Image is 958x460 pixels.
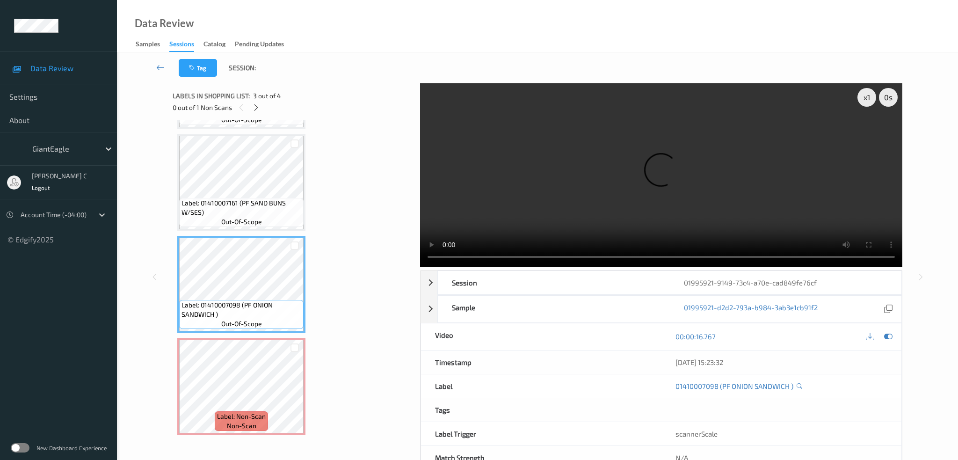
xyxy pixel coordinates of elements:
div: Sample01995921-d2d2-793a-b984-3ab3e1cb91f2 [421,295,902,323]
div: Pending Updates [235,39,284,51]
div: Samples [136,39,160,51]
a: Sessions [169,38,203,52]
div: Data Review [135,19,194,28]
span: out-of-scope [221,217,262,226]
a: 01995921-d2d2-793a-b984-3ab3e1cb91f2 [684,303,818,315]
a: Samples [136,38,169,51]
div: Label [421,374,661,398]
div: Session [438,271,669,294]
a: 00:00:16.767 [675,332,716,341]
div: [DATE] 15:23:32 [675,358,887,367]
span: Labels in shopping list: [173,91,250,101]
span: 3 out of 4 [253,91,281,101]
div: Session01995921-9149-73c4-a70e-cad849fe76cf [421,270,902,295]
a: 01410007098 (PF ONION SANDWICH ) [675,381,793,391]
span: Label: 01410007098 (PF ONION SANDWICH ) [181,300,301,319]
span: non-scan [227,421,256,431]
div: scannerScale [661,422,901,445]
div: Tags [421,398,661,422]
div: Label Trigger [421,422,661,445]
a: Pending Updates [235,38,293,51]
a: Catalog [203,38,235,51]
button: Tag [179,59,217,77]
div: Video [421,323,661,350]
div: Timestamp [421,350,661,374]
div: 0 s [879,88,898,107]
span: Label: 01410007161 (PF SAND BUNS W/SES) [181,198,301,217]
div: 01995921-9149-73c4-a70e-cad849fe76cf [670,271,901,294]
div: Sessions [169,39,194,52]
span: Session: [229,63,256,73]
div: x 1 [857,88,876,107]
div: Sample [438,296,669,322]
span: Label: Non-Scan [217,412,266,421]
div: 0 out of 1 Non Scans [173,102,414,113]
div: Catalog [203,39,225,51]
span: out-of-scope [221,319,262,329]
span: out-of-scope [221,115,262,124]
